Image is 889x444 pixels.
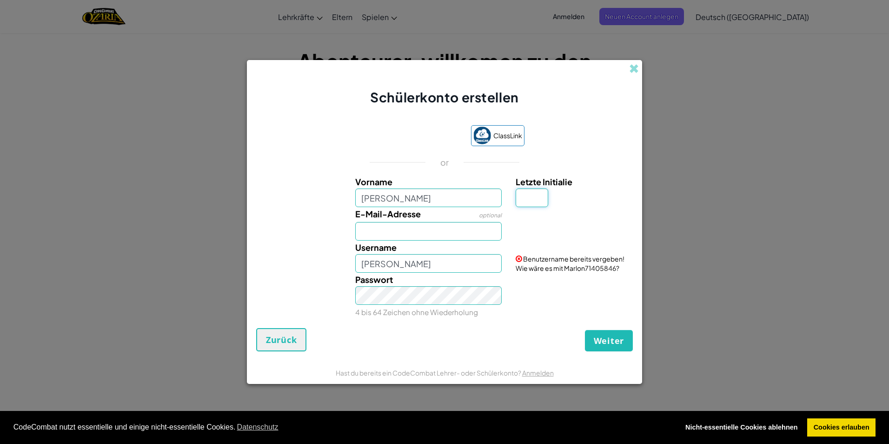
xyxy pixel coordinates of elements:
span: CodeCombat nutzt essentielle und einige nicht-essentielle Cookies. [13,420,672,434]
a: learn more about cookies [235,420,279,434]
span: Schülerkonto erstellen [370,89,518,105]
span: Passwort [355,274,393,285]
span: optional [479,212,502,219]
button: Zurück [256,328,306,351]
span: ClassLink [493,129,522,142]
span: Zurück [266,334,297,345]
span: Username [355,242,397,253]
span: Weiter [594,335,624,346]
span: E-Mail-Adresse [355,209,421,219]
a: deny cookies [679,418,804,437]
button: Weiter [585,330,633,351]
span: Hast du bereits ein CodeCombat Lehrer- oder Schülerkonto? [336,369,522,377]
small: 4 bis 64 Zeichen ohne Wiederholung [355,308,478,316]
iframe: Schaltfläche „Über Google anmelden“ [360,126,466,147]
p: or [440,157,449,168]
a: allow cookies [807,418,876,437]
img: classlink-logo-small.png [473,127,491,144]
span: Vorname [355,176,392,187]
span: Letzte Initialie [516,176,572,187]
span: Benutzername bereits vergeben! Wie wäre es mit Marlon71405846? [516,255,624,272]
a: Anmelden [522,369,554,377]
